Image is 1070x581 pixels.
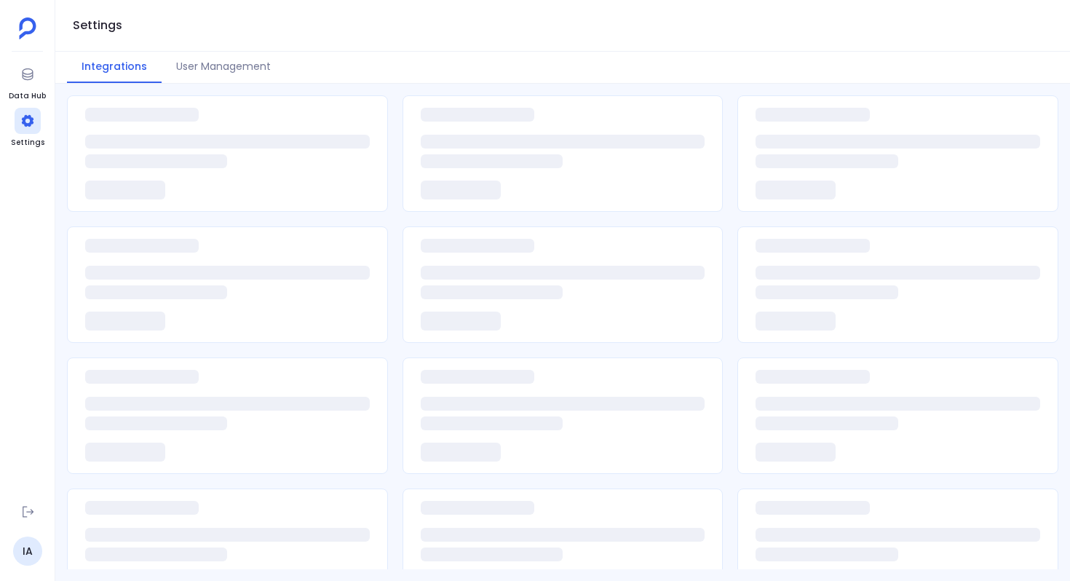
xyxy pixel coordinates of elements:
a: Settings [11,108,44,149]
button: Integrations [67,52,162,83]
h1: Settings [73,15,122,36]
a: IA [13,537,42,566]
a: Data Hub [9,61,46,102]
span: Data Hub [9,90,46,102]
button: User Management [162,52,285,83]
span: Settings [11,137,44,149]
img: petavue logo [19,17,36,39]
